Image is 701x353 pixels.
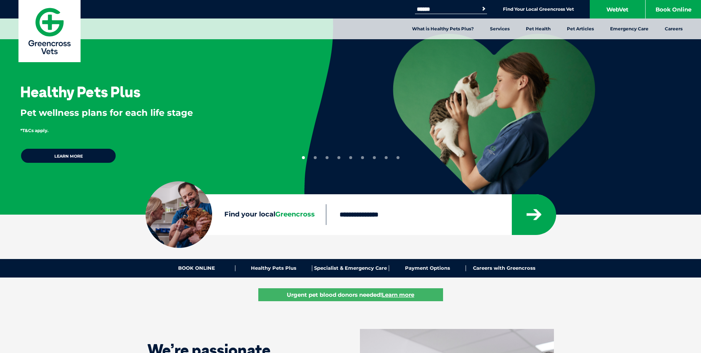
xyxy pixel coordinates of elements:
[373,156,376,159] button: 7 of 9
[385,156,388,159] button: 8 of 9
[466,265,542,271] a: Careers with Greencross
[314,156,317,159] button: 2 of 9
[503,6,574,12] a: Find Your Local Greencross Vet
[312,265,389,271] a: Specialist & Emergency Care
[602,19,657,39] a: Emergency Care
[146,209,326,220] label: Find your local
[404,19,482,39] a: What is Healthy Pets Plus?
[518,19,559,39] a: Pet Health
[389,265,466,271] a: Payment Options
[337,156,340,159] button: 4 of 9
[349,156,352,159] button: 5 of 9
[361,156,364,159] button: 6 of 9
[657,19,691,39] a: Careers
[480,5,487,13] button: Search
[559,19,602,39] a: Pet Articles
[326,156,329,159] button: 3 of 9
[20,148,116,164] a: Learn more
[159,265,235,271] a: BOOK ONLINE
[302,156,305,159] button: 1 of 9
[275,210,315,218] span: Greencross
[235,265,312,271] a: Healthy Pets Plus
[20,107,280,119] p: Pet wellness plans for each life stage
[397,156,399,159] button: 9 of 9
[20,128,48,133] span: *T&Cs apply.
[258,288,443,301] a: Urgent pet blood donors needed!Learn more
[20,84,140,99] h3: Healthy Pets Plus
[482,19,518,39] a: Services
[382,291,414,298] u: Learn more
